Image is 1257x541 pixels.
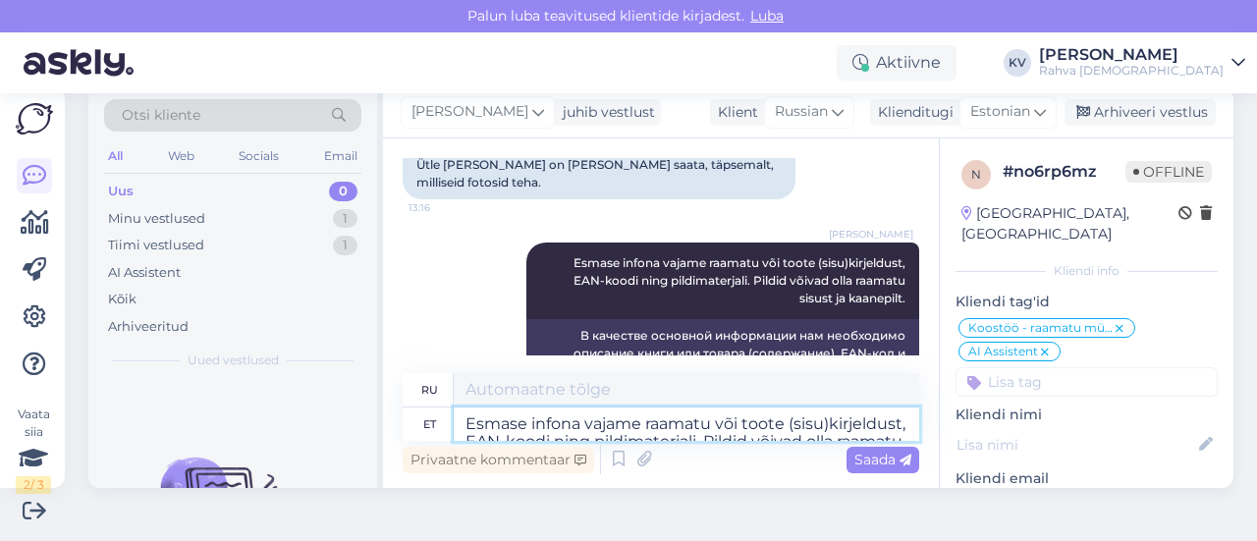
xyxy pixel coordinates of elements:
div: juhib vestlust [555,102,655,123]
div: ru [421,373,438,406]
span: Estonian [970,101,1030,123]
a: [PERSON_NAME]Rahva [DEMOGRAPHIC_DATA] [1039,47,1245,79]
div: Klient [710,102,758,123]
span: AI Assistent [968,346,1038,357]
span: Saada [854,451,911,468]
div: 1 [333,209,357,229]
div: Minu vestlused [108,209,205,229]
div: Rahva [DEMOGRAPHIC_DATA] [1039,63,1224,79]
div: Tiimi vestlused [108,236,204,255]
div: All [104,143,127,169]
div: 2 / 3 [16,476,51,494]
div: Arhiveeri vestlus [1065,99,1216,126]
div: В качестве основной информации нам необходимо описание книги или товара (содержание), EAN-код и и... [526,319,919,406]
div: Socials [235,143,283,169]
div: Klienditugi [870,102,954,123]
div: Web [164,143,198,169]
span: [PERSON_NAME] [829,227,913,242]
span: Uued vestlused [188,352,279,369]
p: Kliendi email [956,468,1218,489]
div: Vaata siia [16,406,51,494]
input: Lisa tag [956,367,1218,397]
span: Luba [744,7,790,25]
span: Otsi kliente [122,105,200,126]
span: Esmase infona vajame raamatu või toote (sisu)kirjeldust, EAN-koodi ning pildimaterjali. Pildid võ... [574,255,908,305]
span: n [971,167,981,182]
div: Ütle [PERSON_NAME] on [PERSON_NAME] saata, täpsemalt, milliseid fotosid teha. [403,148,795,199]
img: Askly Logo [16,103,53,135]
span: 13:16 [409,200,482,215]
div: [GEOGRAPHIC_DATA], [GEOGRAPHIC_DATA] [961,203,1178,244]
div: [PERSON_NAME] [1039,47,1224,63]
div: et [423,407,436,441]
div: # no6rp6mz [1003,160,1125,184]
span: [PERSON_NAME] [411,101,528,123]
p: Kliendi nimi [956,405,1218,425]
div: KV [1004,49,1031,77]
div: 0 [329,182,357,201]
div: Kliendi info [956,262,1218,280]
span: Russian [775,101,828,123]
div: 1 [333,236,357,255]
div: Arhiveeritud [108,317,189,337]
div: Kõik [108,290,137,309]
p: Kliendi tag'id [956,292,1218,312]
div: Email [320,143,361,169]
div: Aktiivne [837,45,956,81]
span: Koostöö - raamatu müüki andmine [968,322,1113,334]
input: Lisa nimi [956,434,1195,456]
div: AI Assistent [108,263,181,283]
div: Uus [108,182,134,201]
span: Offline [1125,161,1212,183]
div: Privaatne kommentaar [403,447,594,473]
